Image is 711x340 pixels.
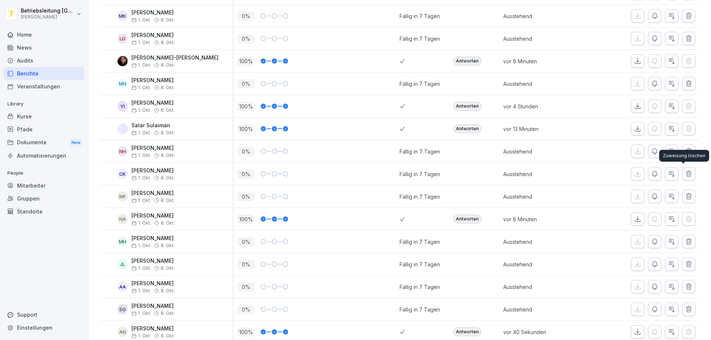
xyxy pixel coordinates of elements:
[131,333,151,339] span: 1. Okt.
[161,175,175,181] span: 8. Okt.
[131,145,175,151] p: [PERSON_NAME]
[21,8,75,14] p: Betriebsleitung [GEOGRAPHIC_DATA]
[4,123,84,136] a: Pfade
[70,138,82,147] div: New
[400,170,440,178] div: Fällig in 7 Tagen
[453,215,481,223] div: Antworten
[161,333,175,339] span: 8. Okt.
[161,130,175,135] span: 8. Okt.
[237,34,255,43] p: 0 %
[117,236,128,247] div: MH
[21,14,75,20] p: [PERSON_NAME]
[161,108,175,113] span: 8. Okt.
[400,306,440,313] div: Fällig in 7 Tagen
[131,175,151,181] span: 1. Okt.
[4,136,84,149] div: Dokumente
[131,243,151,248] span: 1. Okt.
[131,213,175,219] p: [PERSON_NAME]
[453,102,481,111] div: Antworten
[503,35,583,43] p: Ausstehend
[161,17,175,23] span: 8. Okt.
[503,170,583,178] p: Ausstehend
[131,288,151,293] span: 1. Okt.
[4,80,84,93] a: Veranstaltungen
[131,258,175,264] p: [PERSON_NAME]
[131,168,175,174] p: [PERSON_NAME]
[453,124,481,133] div: Antworten
[503,306,583,313] p: Ausstehend
[4,110,84,123] a: Kurse
[131,221,151,226] span: 1. Okt.
[237,79,255,88] p: 0 %
[117,146,128,156] div: NH
[453,327,481,336] div: Antworten
[131,266,151,271] span: 1. Okt.
[4,98,84,110] p: Library
[237,169,255,179] p: 0 %
[131,311,151,316] span: 1. Okt.
[117,327,128,337] div: AN
[131,40,151,45] span: 1. Okt.
[453,57,481,65] div: Antworten
[503,238,583,246] p: Ausstehend
[161,63,175,68] span: 8. Okt.
[131,85,151,90] span: 1. Okt.
[131,303,175,309] p: [PERSON_NAME]
[4,149,84,162] a: Automatisierungen
[4,205,84,218] a: Standorte
[503,148,583,155] p: Ausstehend
[503,80,583,88] p: Ausstehend
[161,40,175,45] span: 8. Okt.
[400,260,440,268] div: Fällig in 7 Tagen
[117,33,128,44] div: LG
[131,17,151,23] span: 1. Okt.
[131,130,151,135] span: 1. Okt.
[117,101,128,111] div: YI
[237,305,255,314] p: 0 %
[4,192,84,205] div: Gruppen
[117,56,128,66] img: tvwy4814v13i0m44c8i9shrc.png
[161,198,175,203] span: 8. Okt.
[400,238,440,246] div: Fällig in 7 Tagen
[237,11,255,21] p: 0 %
[400,12,440,20] div: Fällig in 7 Tagen
[4,136,84,149] a: DokumenteNew
[161,311,175,316] span: 8. Okt.
[117,78,128,89] div: MN
[503,12,583,20] p: Ausstehend
[131,190,175,196] p: [PERSON_NAME]
[131,100,175,106] p: [PERSON_NAME]
[237,102,255,111] p: 100 %
[117,11,128,21] div: MK
[503,193,583,201] p: Ausstehend
[237,124,255,134] p: 100 %
[400,35,440,43] div: Fällig in 7 Tagen
[131,122,175,129] p: Salar Sulaiman
[237,57,255,66] p: 100 %
[117,304,128,314] div: SG
[4,308,84,321] div: Support
[4,179,84,192] div: Mitarbeiter
[117,169,128,179] div: CK
[400,283,440,291] div: Fällig in 7 Tagen
[161,288,175,293] span: 8. Okt.
[161,266,175,271] span: 8. Okt.
[4,167,84,179] p: People
[237,260,255,269] p: 0 %
[117,259,128,269] div: JL
[131,10,175,16] p: [PERSON_NAME]
[237,327,255,337] p: 100 %
[131,55,218,61] p: [PERSON_NAME]-[PERSON_NAME]
[4,67,84,80] div: Berichte
[237,192,255,201] p: 0 %
[4,41,84,54] a: News
[400,80,440,88] div: Fällig in 7 Tagen
[4,54,84,67] a: Audits
[503,125,583,133] p: vor 13 Minuten
[4,28,84,41] div: Home
[237,237,255,246] p: 0 %
[4,321,84,334] div: Einstellungen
